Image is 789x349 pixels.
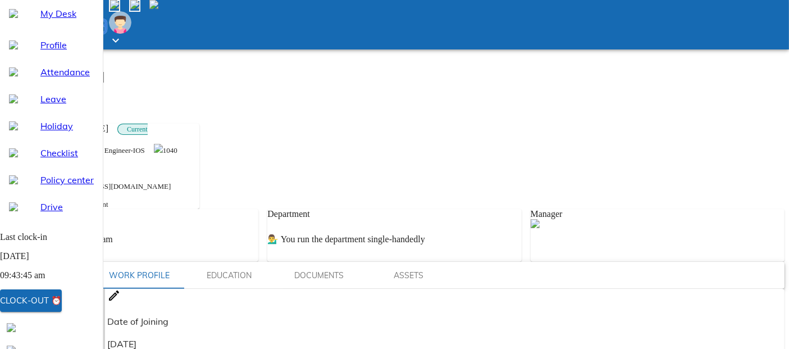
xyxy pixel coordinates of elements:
span: Education [207,269,252,283]
span: 😎 You are a one person team [4,234,113,244]
span: Work Profile [109,269,170,283]
span: [EMAIL_ADDRESS][DOMAIN_NAME] [46,182,171,191]
div: Email id [37,180,171,191]
span: Date of Joining [107,316,168,327]
span: Assets [394,269,424,283]
img: emp-id-16px.136c2768.svg [154,144,163,153]
span: Current employee [37,124,148,145]
span: Department [267,209,310,219]
div: Department [37,198,108,209]
div: Anish Pandey [531,219,785,230]
img: Employee [109,11,131,34]
span: Mobile Development [46,200,108,209]
div: Employee code [154,144,177,155]
span: 💁‍♂️ You run the department single-handedly [267,234,425,244]
img: defaultEmp.0e2b4d71.svg [531,219,540,228]
span: Manager [531,209,563,219]
span: Documents [294,269,344,283]
span: 1040 [163,146,177,155]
